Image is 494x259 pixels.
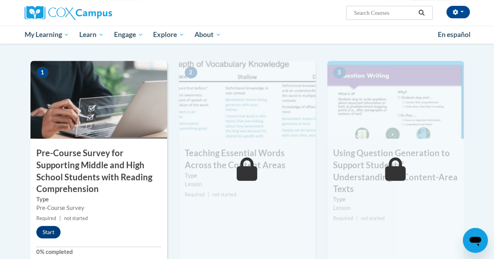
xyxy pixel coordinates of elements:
[438,30,471,39] span: En español
[179,61,316,139] img: Course Image
[353,8,416,18] input: Search Courses
[189,26,226,44] a: About
[212,192,236,197] span: not started
[194,30,221,39] span: About
[36,204,161,212] div: Pre-Course Survey
[36,226,61,238] button: Start
[30,147,167,195] h3: Pre-Course Survey for Supporting Middle and High School Students with Reading Comprehension
[36,215,56,221] span: Required
[25,6,112,20] img: Cox Campus
[361,215,385,221] span: not started
[36,248,161,256] label: 0% completed
[185,67,197,78] span: 2
[153,30,184,39] span: Explore
[79,30,104,39] span: Learn
[333,195,458,204] label: Type
[25,6,165,20] a: Cox Campus
[74,26,109,44] a: Learn
[185,180,310,189] div: Lesson
[185,171,310,180] label: Type
[185,192,205,197] span: Required
[327,147,464,195] h3: Using Question Generation to Support Studentsʹ Understanding of Content-Area Texts
[30,61,167,139] img: Course Image
[36,67,49,78] span: 1
[333,67,346,78] span: 3
[148,26,189,44] a: Explore
[416,8,427,18] button: Search
[114,30,143,39] span: Engage
[20,26,75,44] a: My Learning
[24,30,69,39] span: My Learning
[64,215,88,221] span: not started
[19,26,476,44] div: Main menu
[356,215,358,221] span: |
[36,195,161,204] label: Type
[179,147,316,171] h3: Teaching Essential Words Across the Content Areas
[333,204,458,212] div: Lesson
[59,215,61,221] span: |
[109,26,148,44] a: Engage
[327,61,464,139] img: Course Image
[333,215,353,221] span: Required
[463,228,488,253] iframe: Button to launch messaging window
[208,192,209,197] span: |
[433,26,476,43] a: En español
[446,6,470,18] button: Account Settings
